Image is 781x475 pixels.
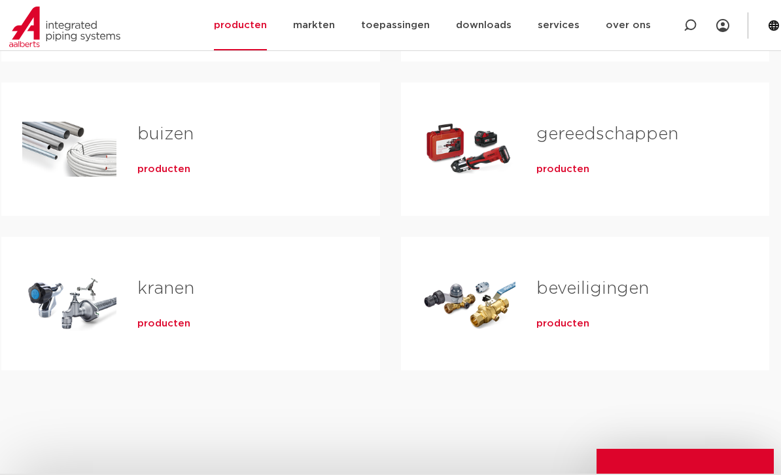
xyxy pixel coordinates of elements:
[536,126,678,143] a: gereedschappen
[137,126,194,143] a: buizen
[137,317,190,330] a: producten
[536,280,649,297] a: beveiligingen
[536,317,589,330] a: producten
[536,163,589,176] a: producten
[137,163,190,176] a: producten
[137,280,194,297] a: kranen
